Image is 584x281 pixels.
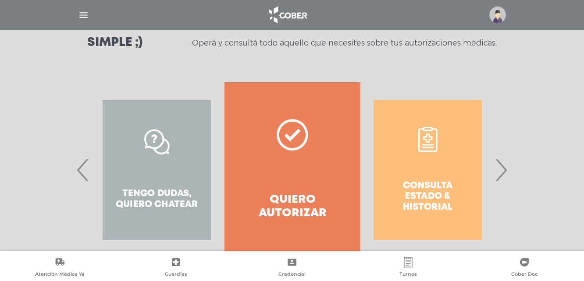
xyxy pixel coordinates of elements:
[492,146,509,193] span: Next
[489,7,506,23] img: profile-placeholder.svg
[234,257,350,279] a: Credencial
[118,257,234,279] a: Guardias
[87,37,142,49] h3: Simple ;)
[224,82,360,257] a: Quiero autorizar
[466,257,582,279] a: Cober Doc
[78,10,89,21] img: Cober_menu-lines-white.svg
[192,38,497,48] p: Operá y consultá todo aquello que necesites sobre tus autorizaciones médicas.
[350,257,466,279] a: Turnos
[165,271,187,279] span: Guardias
[399,271,417,279] span: Turnos
[240,193,344,220] h4: Quiero autorizar
[75,146,92,193] span: Previous
[35,271,85,279] span: Atención Médica Ya
[511,271,538,279] span: Cober Doc
[2,257,118,279] a: Atención Médica Ya
[264,4,310,25] img: logo_cober_home-white.png
[278,271,306,279] span: Credencial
